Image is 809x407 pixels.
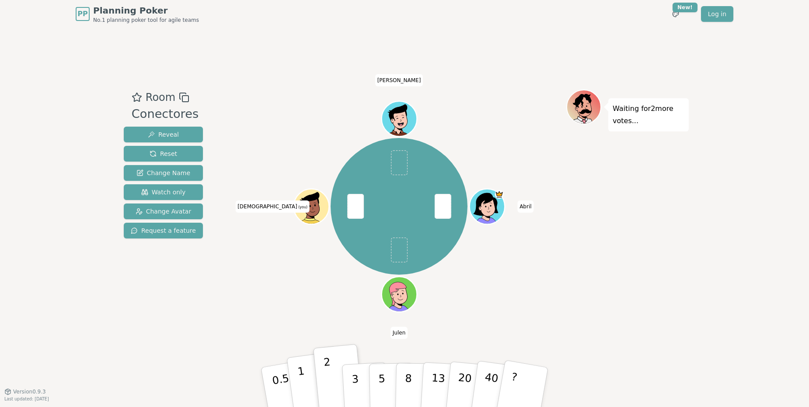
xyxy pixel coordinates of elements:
[124,127,203,142] button: Reveal
[77,9,87,19] span: PP
[132,90,142,105] button: Add as favourite
[13,388,46,395] span: Version 0.9.3
[131,226,196,235] span: Request a feature
[124,146,203,162] button: Reset
[701,6,733,22] a: Log in
[141,188,186,197] span: Watch only
[295,190,328,223] button: Click to change your avatar
[148,130,179,139] span: Reveal
[93,4,199,17] span: Planning Poker
[93,17,199,24] span: No.1 planning poker tool for agile teams
[495,190,503,199] span: Abril is the host
[297,205,308,209] span: (you)
[124,223,203,238] button: Request a feature
[517,200,534,213] span: Click to change your name
[668,6,683,22] button: New!
[124,184,203,200] button: Watch only
[150,149,177,158] span: Reset
[136,207,192,216] span: Change Avatar
[4,388,46,395] button: Version0.9.3
[124,165,203,181] button: Change Name
[4,397,49,401] span: Last updated: [DATE]
[132,105,199,123] div: Conectores
[323,356,335,404] p: 2
[136,169,190,177] span: Change Name
[613,103,684,127] p: Waiting for 2 more votes...
[235,200,310,213] span: Click to change your name
[375,74,423,86] span: Click to change your name
[124,203,203,219] button: Change Avatar
[391,327,408,339] span: Click to change your name
[146,90,175,105] span: Room
[673,3,697,12] div: New!
[76,4,199,24] a: PPPlanning PokerNo.1 planning poker tool for agile teams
